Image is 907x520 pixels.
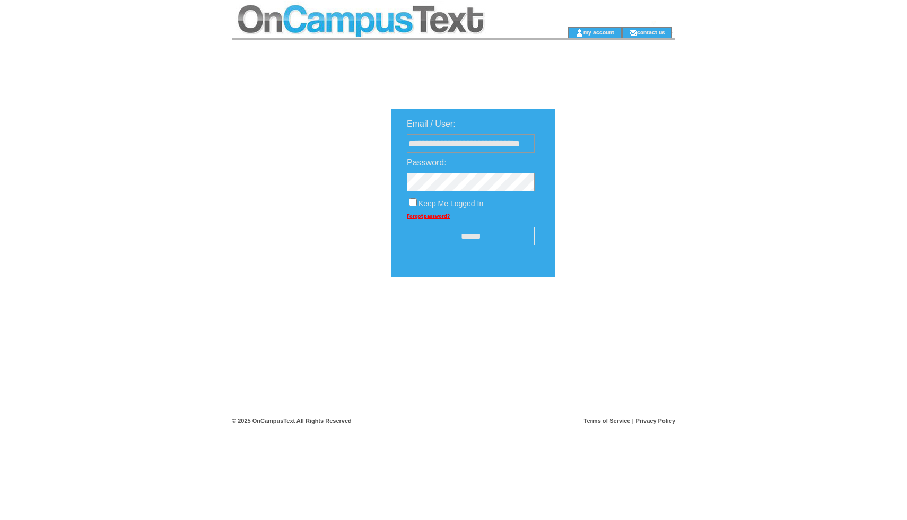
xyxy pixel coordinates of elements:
img: account_icon.gif [575,29,583,37]
span: Keep Me Logged In [418,199,483,208]
a: Forgot password? [407,213,450,219]
a: Privacy Policy [635,418,675,424]
span: Email / User: [407,119,456,128]
img: contact_us_icon.gif [629,29,637,37]
img: transparent.png [586,303,639,316]
a: contact us [637,29,665,36]
a: Terms of Service [584,418,631,424]
span: | [632,418,634,424]
a: my account [583,29,614,36]
span: Password: [407,158,447,167]
span: © 2025 OnCampusText All Rights Reserved [232,418,352,424]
